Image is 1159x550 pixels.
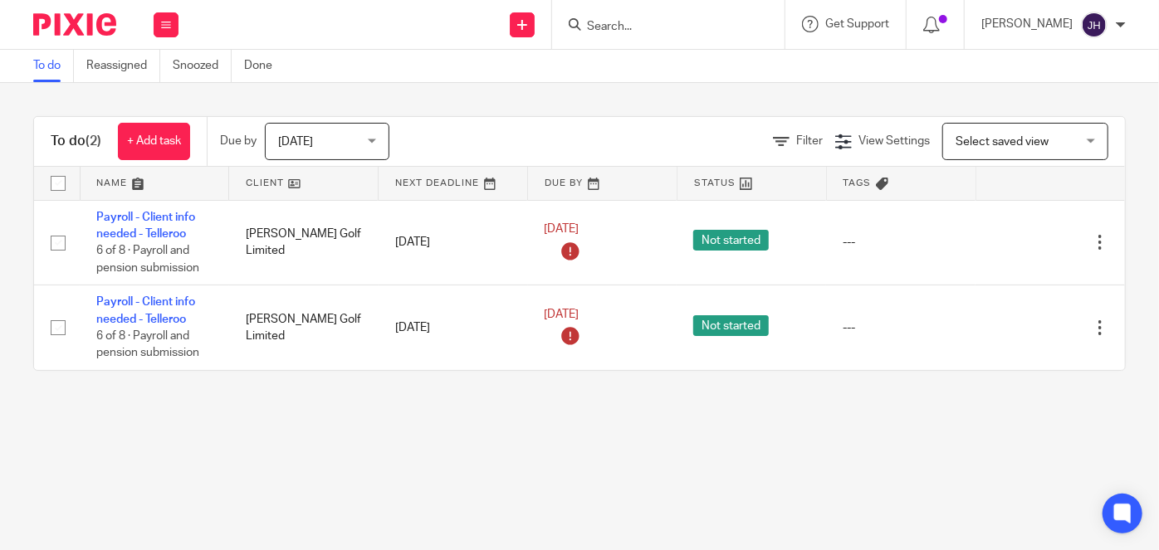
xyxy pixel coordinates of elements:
[229,285,379,370] td: [PERSON_NAME] Golf Limited
[585,20,735,35] input: Search
[33,13,116,36] img: Pixie
[51,133,101,150] h1: To do
[379,285,528,370] td: [DATE]
[844,178,872,187] span: Tags
[796,135,823,147] span: Filter
[244,50,285,82] a: Done
[86,134,101,148] span: (2)
[1081,12,1108,38] img: svg%3E
[118,123,190,160] a: + Add task
[229,200,379,285] td: [PERSON_NAME] Golf Limited
[545,309,579,320] span: [DATE]
[278,136,313,148] span: [DATE]
[86,50,160,82] a: Reassigned
[96,245,199,274] span: 6 of 8 · Payroll and pension submission
[96,330,199,359] span: 6 of 8 · Payroll and pension submission
[96,212,195,240] a: Payroll - Client info needed - Telleroo
[96,296,195,324] a: Payroll - Client info needed - Telleroo
[825,18,889,30] span: Get Support
[693,315,769,336] span: Not started
[693,230,769,251] span: Not started
[981,16,1073,32] p: [PERSON_NAME]
[33,50,74,82] a: To do
[956,136,1049,148] span: Select saved view
[843,319,959,336] div: ---
[173,50,232,82] a: Snoozed
[379,200,528,285] td: [DATE]
[843,234,959,251] div: ---
[220,133,257,149] p: Due by
[858,135,930,147] span: View Settings
[545,223,579,235] span: [DATE]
